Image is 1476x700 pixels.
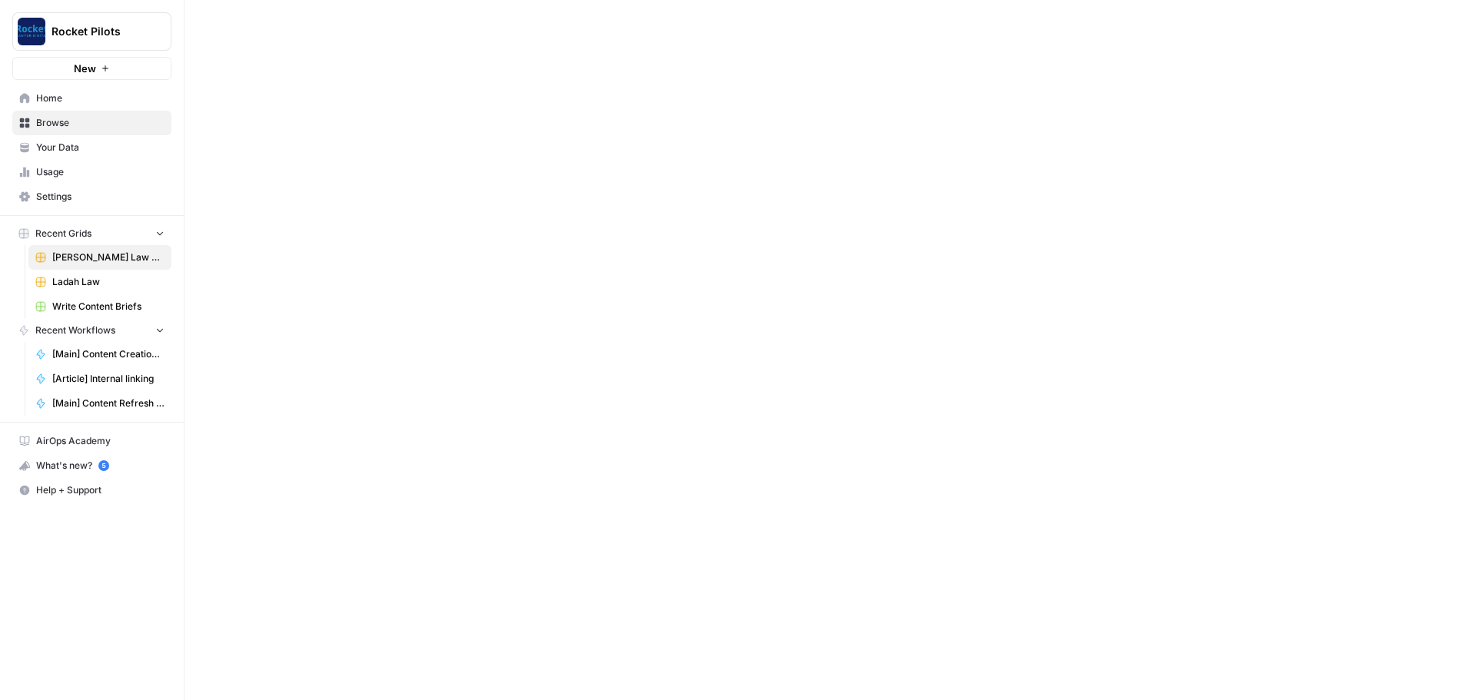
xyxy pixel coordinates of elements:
a: Your Data [12,135,171,160]
a: [PERSON_NAME] Law Firm [28,245,171,270]
span: AirOps Academy [36,434,165,448]
a: Usage [12,160,171,184]
a: [Main] Content Creation Brief [28,342,171,367]
text: 5 [101,462,105,469]
a: Write Content Briefs [28,294,171,319]
button: Help + Support [12,478,171,503]
span: Your Data [36,141,165,154]
span: Rocket Pilots [52,24,145,39]
button: Recent Grids [12,222,171,245]
span: New [74,61,96,76]
button: Workspace: Rocket Pilots [12,12,171,51]
span: Home [36,91,165,105]
span: [Main] Content Creation Brief [52,347,165,361]
span: Help + Support [36,483,165,497]
div: What's new? [13,454,171,477]
a: 5 [98,460,109,471]
a: AirOps Academy [12,429,171,453]
img: Rocket Pilots Logo [18,18,45,45]
a: [Main] Content Refresh Article [28,391,171,416]
button: Recent Workflows [12,319,171,342]
button: What's new? 5 [12,453,171,478]
span: Browse [36,116,165,130]
span: Recent Workflows [35,323,115,337]
span: Settings [36,190,165,204]
a: Settings [12,184,171,209]
span: Write Content Briefs [52,300,165,314]
span: Usage [36,165,165,179]
a: Browse [12,111,171,135]
span: Ladah Law [52,275,165,289]
a: Ladah Law [28,270,171,294]
button: New [12,57,171,80]
a: Home [12,86,171,111]
a: [Article] Internal linking [28,367,171,391]
span: [Article] Internal linking [52,372,165,386]
span: [Main] Content Refresh Article [52,396,165,410]
span: [PERSON_NAME] Law Firm [52,250,165,264]
span: Recent Grids [35,227,91,241]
